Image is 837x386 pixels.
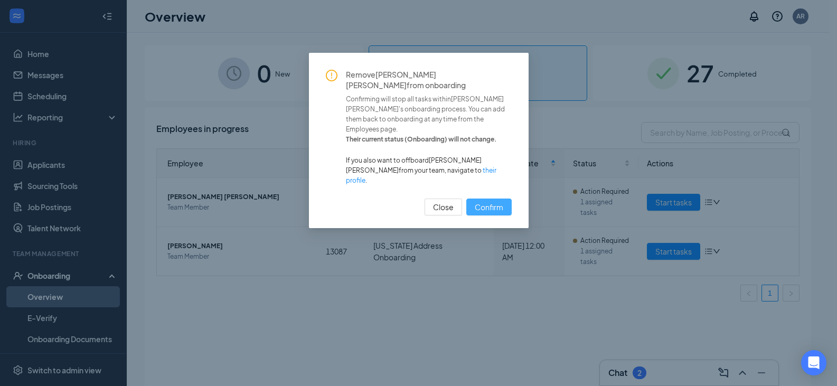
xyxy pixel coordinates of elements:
span: Confirming will stop all tasks within [PERSON_NAME] [PERSON_NAME] 's onboarding process. You can ... [346,95,512,134]
span: exclamation-circle [326,70,337,81]
span: Close [433,201,454,213]
span: Confirm [475,201,503,213]
button: Close [425,199,462,215]
span: Their current status ( Onboarding ) will not change. [346,135,512,145]
span: Remove [PERSON_NAME] [PERSON_NAME] from onboarding [346,70,512,90]
div: Open Intercom Messenger [801,350,826,375]
button: Confirm [466,199,512,215]
span: If you also want to offboard [PERSON_NAME] [PERSON_NAME] from your team, navigate to . [346,156,512,186]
